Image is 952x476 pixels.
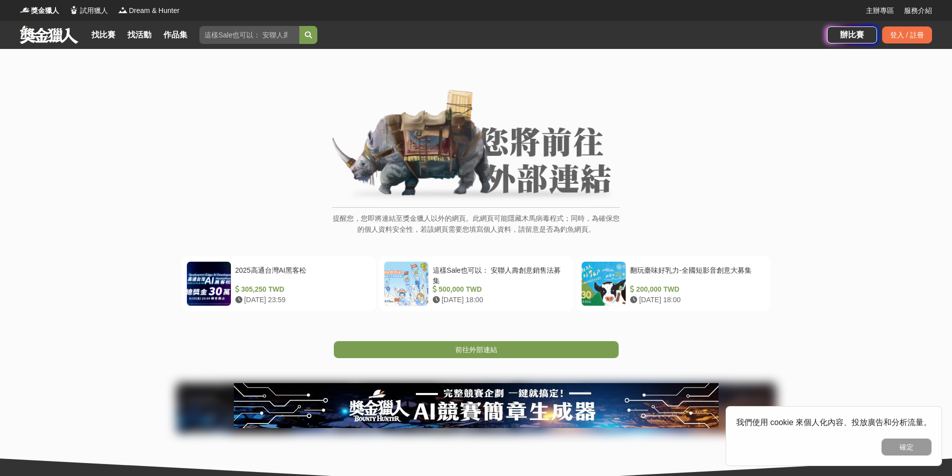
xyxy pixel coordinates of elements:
[736,418,932,427] span: 我們使用 cookie 來個人化內容、投放廣告和分析流量。
[129,5,179,16] span: Dream & Hunter
[630,284,762,295] div: 200,000 TWD
[234,383,719,428] img: e66c81bb-b616-479f-8cf1-2a61d99b1888.jpg
[235,284,367,295] div: 305,250 TWD
[630,265,762,284] div: 翻玩臺味好乳力-全國短影音創意大募集
[332,213,620,245] p: 提醒您，您即將連結至獎金獵人以外的網頁。此網頁可能隱藏木馬病毒程式；同時，為確保您的個人資料安全性，若該網頁需要您填寫個人資料，請留意是否為釣魚網頁。
[866,5,894,16] a: 主辦專區
[827,26,877,43] a: 辦比賽
[882,26,932,43] div: 登入 / 註冊
[576,256,771,311] a: 翻玩臺味好乳力-全國短影音創意大募集 200,000 TWD [DATE] 18:00
[20,5,30,15] img: Logo
[904,5,932,16] a: 服務介紹
[69,5,79,15] img: Logo
[159,28,191,42] a: 作品集
[433,295,564,305] div: [DATE] 18:00
[379,256,573,311] a: 這樣Sale也可以： 安聯人壽創意銷售法募集 500,000 TWD [DATE] 18:00
[235,295,367,305] div: [DATE] 23:59
[20,5,59,16] a: Logo獎金獵人
[433,265,564,284] div: 這樣Sale也可以： 安聯人壽創意銷售法募集
[882,439,932,456] button: 確定
[332,89,620,202] img: External Link Banner
[118,5,179,16] a: LogoDream & Hunter
[181,256,376,311] a: 2025高通台灣AI黑客松 305,250 TWD [DATE] 23:59
[630,295,762,305] div: [DATE] 18:00
[69,5,108,16] a: Logo試用獵人
[87,28,119,42] a: 找比賽
[199,26,299,44] input: 這樣Sale也可以： 安聯人壽創意銷售法募集
[334,341,619,358] a: 前往外部連結
[80,5,108,16] span: 試用獵人
[118,5,128,15] img: Logo
[31,5,59,16] span: 獎金獵人
[455,346,497,354] span: 前往外部連結
[123,28,155,42] a: 找活動
[433,284,564,295] div: 500,000 TWD
[235,265,367,284] div: 2025高通台灣AI黑客松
